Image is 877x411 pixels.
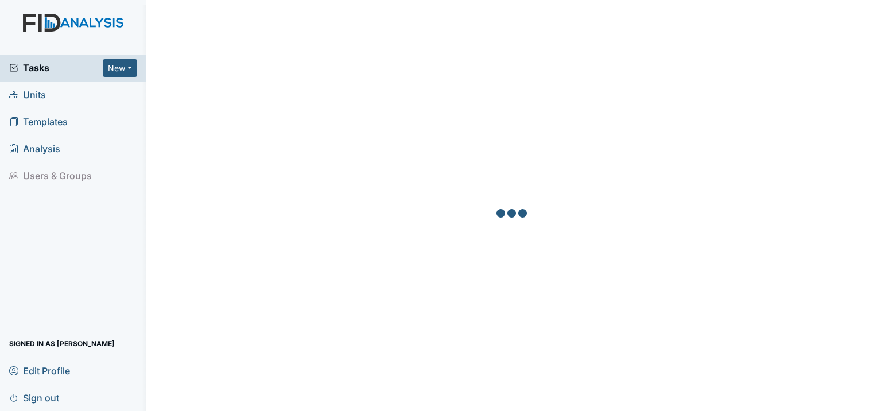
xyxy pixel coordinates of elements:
[9,61,103,75] a: Tasks
[9,86,46,104] span: Units
[103,59,137,77] button: New
[9,335,115,352] span: Signed in as [PERSON_NAME]
[9,362,70,379] span: Edit Profile
[9,140,60,158] span: Analysis
[9,389,59,406] span: Sign out
[9,113,68,131] span: Templates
